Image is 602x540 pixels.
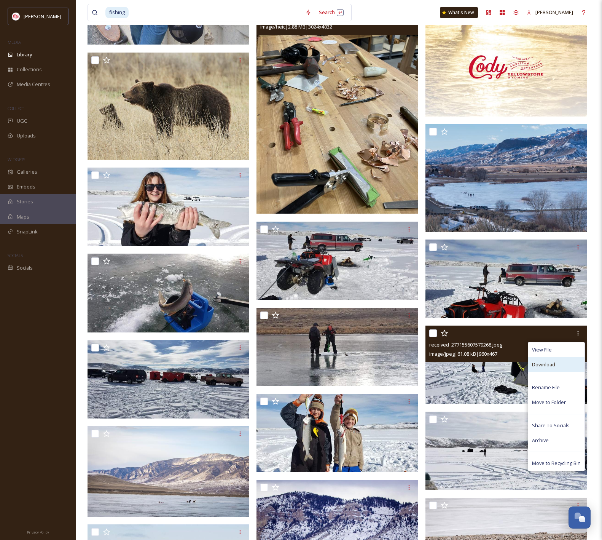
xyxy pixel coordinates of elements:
span: Rename File [532,384,560,391]
span: Stories [17,198,33,205]
a: [PERSON_NAME] [523,5,577,20]
span: Archive [532,437,549,444]
span: Move to Folder [532,399,566,406]
span: fishing [105,7,129,18]
span: image/heic | 2.88 MB | 3024 x 4032 [260,23,332,30]
span: Library [17,51,32,58]
span: Uploads [17,132,36,139]
img: received_596756361673332.jpeg [88,168,249,246]
img: received_379957583598148.jpeg [256,308,418,387]
span: Embeds [17,183,35,190]
button: Open Chat [569,506,591,529]
img: GBR50765.jpg [88,426,249,517]
a: What's New [440,7,478,18]
span: [PERSON_NAME] [535,9,573,16]
span: Media Centres [17,81,50,88]
div: Search [315,5,347,20]
img: received_391726102365520.jpeg [425,239,587,318]
span: MEDIA [8,39,21,45]
span: COLLECT [8,105,24,111]
img: received_1145442322653013.jpeg [425,412,587,490]
span: SOCIALS [8,252,23,258]
span: Maps [17,213,29,220]
span: Collections [17,66,42,73]
img: received_500403821209860.jpeg [256,221,418,300]
span: image/jpeg | 61.08 kB | 960 x 467 [429,350,497,357]
span: Move to Recycling Bin [532,460,581,467]
img: grizzly-sow-andd-cub_17465695608_o.jpg [88,52,249,160]
span: UGC [17,117,27,125]
img: received_387034993024400.jpeg [88,254,249,332]
span: Socials [17,264,33,272]
span: Download [532,361,555,368]
span: SnapLink [17,228,38,235]
span: [PERSON_NAME] [24,13,61,20]
img: images%20(1).png [12,13,20,20]
span: Privacy Policy [27,530,49,535]
span: View File [532,346,552,353]
span: WIDGETS [8,157,25,162]
img: received_2641110832862084.jpeg [88,340,249,419]
img: received_277155607579268.jpeg [425,326,587,404]
img: Ice Fishing off South Fork Rd.jpg [425,124,587,232]
span: Share To Socials [532,422,570,429]
img: received_1187679608384445.jpeg [256,394,418,473]
span: received_277155607579268.jpeg [429,341,502,348]
a: Privacy Policy [27,527,49,536]
span: Galleries [17,168,37,176]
